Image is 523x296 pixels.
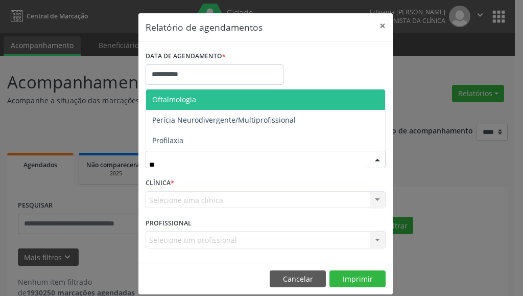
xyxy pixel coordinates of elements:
[146,175,174,191] label: CLÍNICA
[152,95,196,104] span: Oftalmologia
[372,13,393,38] button: Close
[146,215,192,231] label: PROFISSIONAL
[329,270,386,288] button: Imprimir
[146,49,226,64] label: DATA DE AGENDAMENTO
[270,270,326,288] button: Cancelar
[146,20,263,34] h5: Relatório de agendamentos
[152,135,183,145] span: Profilaxia
[152,115,296,125] span: Perícia Neurodivergente/Multiprofissional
